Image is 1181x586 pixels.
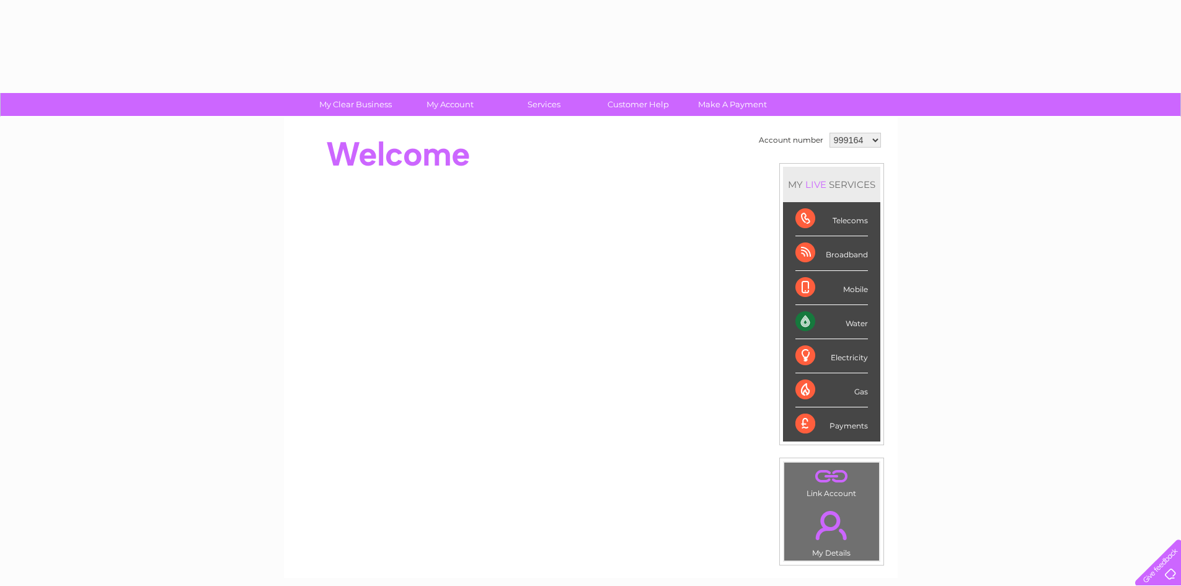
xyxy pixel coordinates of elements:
[784,500,880,561] td: My Details
[783,167,880,202] div: MY SERVICES
[795,339,868,373] div: Electricity
[787,466,876,487] a: .
[756,130,826,151] td: Account number
[795,407,868,441] div: Payments
[795,271,868,305] div: Mobile
[681,93,784,116] a: Make A Payment
[795,202,868,236] div: Telecoms
[795,305,868,339] div: Water
[304,93,407,116] a: My Clear Business
[493,93,595,116] a: Services
[784,462,880,501] td: Link Account
[587,93,689,116] a: Customer Help
[399,93,501,116] a: My Account
[803,179,829,190] div: LIVE
[795,236,868,270] div: Broadband
[787,504,876,547] a: .
[795,373,868,407] div: Gas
